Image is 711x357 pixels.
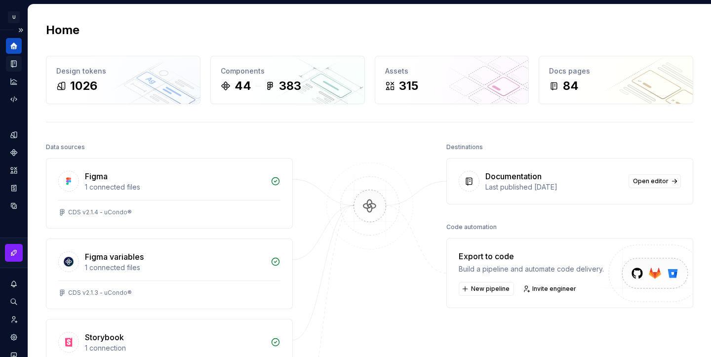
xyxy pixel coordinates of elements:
a: Storybook stories [6,180,22,196]
a: Design tokens1026 [46,56,200,104]
div: Components [221,66,355,76]
button: Notifications [6,276,22,292]
div: Last published [DATE] [485,182,623,192]
div: Assets [385,66,519,76]
div: 84 [563,78,579,94]
div: 383 [279,78,301,94]
div: Code automation [446,220,497,234]
div: CDS v2.1.4 - uCondo® [68,208,132,216]
button: New pipeline [459,282,514,296]
a: Assets [6,162,22,178]
a: Docs pages84 [539,56,693,104]
a: Analytics [6,74,22,89]
h2: Home [46,22,79,38]
a: Data sources [6,198,22,214]
div: 1026 [70,78,97,94]
div: Design tokens [56,66,190,76]
div: Destinations [446,140,483,154]
div: Figma [85,170,108,182]
div: Documentation [485,170,542,182]
button: U [2,6,26,28]
div: Docs pages [549,66,683,76]
div: 1 connected files [85,182,265,192]
a: Components [6,145,22,160]
a: Components44383 [210,56,365,104]
a: Design tokens [6,127,22,143]
a: Assets315 [375,56,529,104]
a: Settings [6,329,22,345]
div: 1 connected files [85,263,265,273]
a: Figma1 connected filesCDS v2.1.4 - uCondo® [46,158,293,229]
div: 315 [399,78,418,94]
div: 44 [235,78,251,94]
a: Documentation [6,56,22,72]
button: Expand sidebar [14,23,28,37]
div: Export to code [459,250,604,262]
a: Open editor [629,174,681,188]
div: CDS v2.1.3 - uCondo® [68,289,132,297]
div: Storybook [85,331,124,343]
div: 1 connection [85,343,265,353]
span: Open editor [633,177,669,185]
div: Figma variables [85,251,144,263]
button: Search ⌘K [6,294,22,310]
span: Invite engineer [532,285,576,293]
div: U [8,11,20,23]
div: Data sources [46,140,85,154]
a: Figma variables1 connected filesCDS v2.1.3 - uCondo® [46,238,293,309]
span: New pipeline [471,285,510,293]
a: Invite engineer [520,282,581,296]
a: Invite team [6,312,22,327]
a: Home [6,38,22,54]
a: Code automation [6,91,22,107]
div: Build a pipeline and automate code delivery. [459,264,604,274]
